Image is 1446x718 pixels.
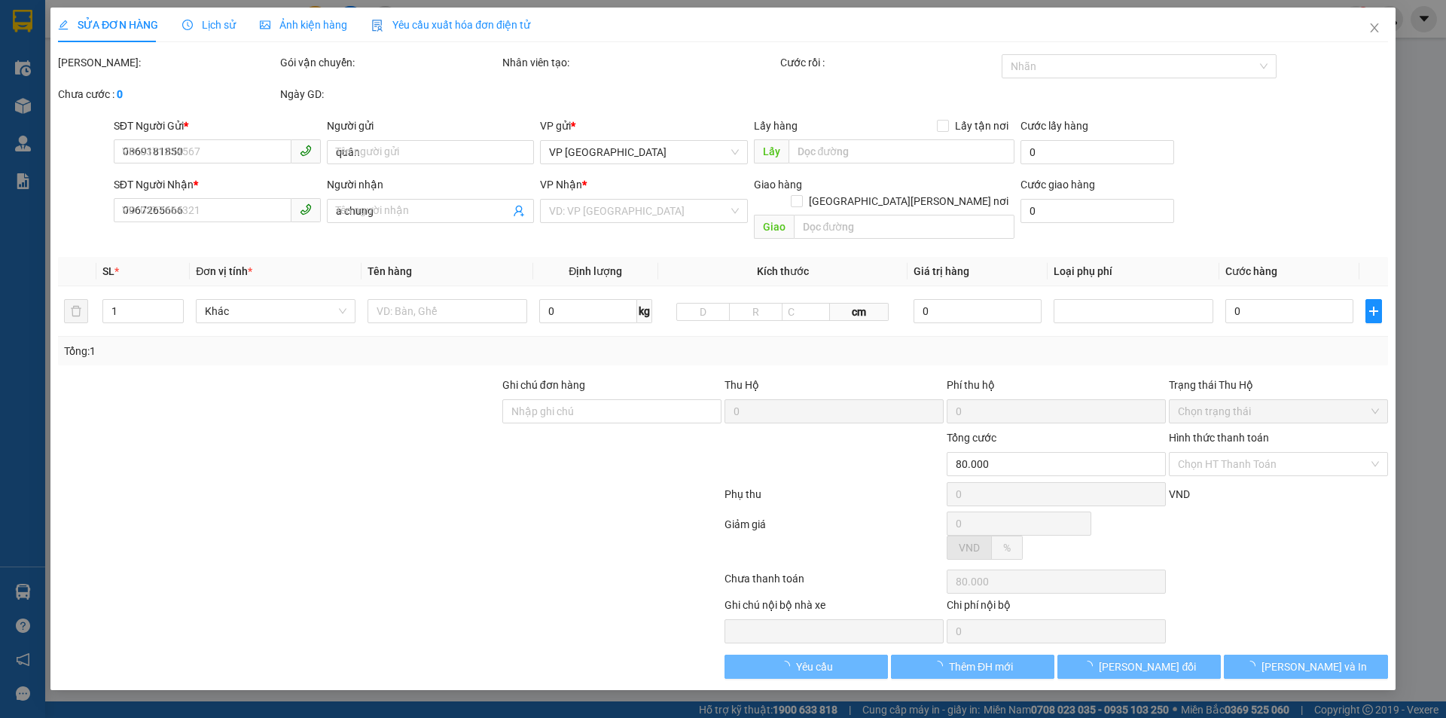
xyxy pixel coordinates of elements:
div: Phí thu hộ [947,377,1166,399]
div: Trạng thái Thu Hộ [1169,377,1388,393]
span: Lấy tận nơi [949,118,1014,134]
span: SỬA ĐƠN HÀNG [58,19,158,31]
input: C [782,303,830,321]
div: Gói vận chuyển: [280,54,499,71]
span: Lấy [754,139,789,163]
span: % [1003,542,1011,554]
span: Cước hàng [1225,265,1277,277]
span: Đơn vị tính [197,265,253,277]
div: VP gửi [541,118,748,134]
div: Chi phí nội bộ [947,597,1166,619]
div: Chưa thanh toán [723,570,945,597]
span: Giá trị hàng [914,265,969,277]
span: loading [932,661,949,671]
span: loading [1083,661,1100,671]
img: icon [371,20,383,32]
input: Cước lấy hàng [1020,140,1174,164]
span: VP Nhận [541,179,583,191]
span: edit [58,20,69,30]
input: Dọc đường [789,139,1014,163]
span: picture [260,20,270,30]
label: Hình thức thanh toán [1169,432,1269,444]
input: Ghi chú đơn hàng [502,399,721,423]
input: R [729,303,782,321]
span: [PERSON_NAME] và In [1261,658,1367,675]
button: [PERSON_NAME] đổi [1057,655,1221,679]
div: Người gửi [327,118,534,134]
button: [PERSON_NAME] và In [1225,655,1388,679]
span: Thêm ĐH mới [949,658,1013,675]
span: Lịch sử [182,19,236,31]
div: Người nhận [327,176,534,193]
span: phone [300,203,312,215]
span: phone [300,145,312,157]
span: [GEOGRAPHIC_DATA][PERSON_NAME] nơi [803,193,1014,209]
input: Dọc đường [794,215,1014,239]
th: Loại phụ phí [1048,257,1220,286]
button: Yêu cầu [725,655,888,679]
span: VND [1169,488,1190,500]
span: plus [1367,305,1381,317]
span: loading [1245,661,1261,671]
b: 0 [117,88,123,100]
div: Nhân viên tạo: [502,54,777,71]
div: Cước rồi : [780,54,999,71]
div: SĐT Người Nhận [114,176,321,193]
span: Thu Hộ [725,379,759,391]
button: plus [1366,299,1382,323]
span: cm [830,303,889,321]
label: Cước lấy hàng [1020,120,1088,132]
div: Tổng: 1 [64,343,558,359]
div: Giảm giá [723,516,945,567]
div: Phụ thu [723,486,945,512]
span: close [1368,22,1380,34]
label: Cước giao hàng [1020,179,1095,191]
span: kg [637,299,652,323]
span: clock-circle [182,20,193,30]
span: Định lượng [569,265,622,277]
span: Giao hàng [754,179,802,191]
span: [PERSON_NAME] đổi [1100,658,1197,675]
div: SĐT Người Gửi [114,118,321,134]
span: Kích thước [757,265,809,277]
div: Chưa cước : [58,86,277,102]
span: Tổng cước [947,432,996,444]
span: SL [102,265,114,277]
span: Giao [754,215,794,239]
button: Close [1353,8,1396,50]
span: loading [779,661,796,671]
span: Khác [206,300,347,322]
span: VND [959,542,980,554]
input: VD: Bàn, Ghế [368,299,527,323]
span: Ảnh kiện hàng [260,19,347,31]
input: D [677,303,731,321]
span: Lấy hàng [754,120,798,132]
div: [PERSON_NAME]: [58,54,277,71]
div: Ghi chú nội bộ nhà xe [725,597,944,619]
label: Ghi chú đơn hàng [502,379,585,391]
button: Thêm ĐH mới [891,655,1054,679]
span: Chọn trạng thái [1178,400,1379,423]
span: VP PHÚ SƠN [550,141,739,163]
div: Ngày GD: [280,86,499,102]
span: Yêu cầu xuất hóa đơn điện tử [371,19,530,31]
span: Yêu cầu [796,658,833,675]
span: Tên hàng [368,265,412,277]
button: delete [64,299,88,323]
span: user-add [514,205,526,217]
input: Cước giao hàng [1020,199,1174,223]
